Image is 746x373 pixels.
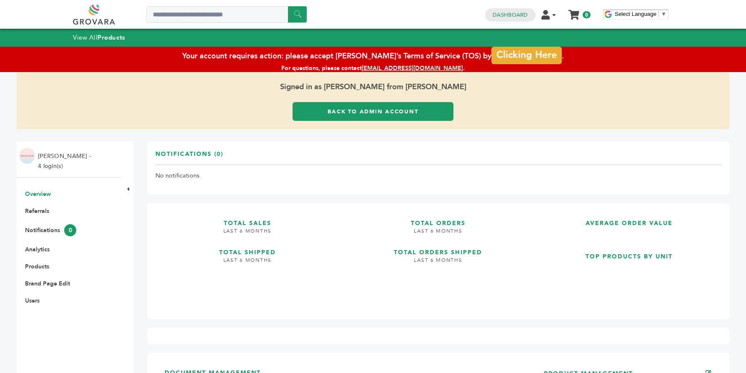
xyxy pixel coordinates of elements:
span: ▼ [661,11,666,17]
a: Overview [25,190,51,198]
h3: TOP PRODUCTS BY UNIT [537,245,721,261]
td: No notifications. [155,165,721,187]
a: Brand Page Edit [25,280,70,288]
a: Clicking Here [491,47,561,64]
a: TOTAL ORDERS LAST 6 MONTHS TOTAL ORDERS SHIPPED LAST 6 MONTHS [346,211,531,304]
a: Analytics [25,245,50,253]
a: [EMAIL_ADDRESS][DOMAIN_NAME] [362,64,463,72]
h3: TOTAL ORDERS [346,211,531,228]
h4: LAST 6 MONTHS [155,228,340,241]
h3: TOTAL ORDERS SHIPPED [346,240,531,257]
h4: LAST 6 MONTHS [346,228,531,241]
h3: Notifications (0) [155,150,223,165]
li: [PERSON_NAME] - 4 login(s) [38,151,93,171]
h3: TOTAL SHIPPED [155,240,340,257]
span: Select Language [615,11,656,17]
strong: Products [98,33,125,42]
span: 0 [583,11,591,18]
a: Dashboard [493,11,528,19]
h3: AVERAGE ORDER VALUE [537,211,721,228]
a: TOTAL SALES LAST 6 MONTHS TOTAL SHIPPED LAST 6 MONTHS [155,211,340,304]
a: Select Language​ [615,11,666,17]
input: Search a product or brand... [146,6,307,23]
span: 0 [64,224,76,236]
h4: LAST 6 MONTHS [155,257,340,270]
a: View AllProducts [73,33,125,42]
a: Products [25,263,49,270]
h4: LAST 6 MONTHS [346,257,531,270]
h3: TOTAL SALES [155,211,340,228]
a: Notifications0 [25,226,76,234]
a: TOP PRODUCTS BY UNIT [537,245,721,304]
a: Back to Admin Account [293,102,453,121]
a: My Cart [569,8,579,16]
span: Signed in as [PERSON_NAME] from [PERSON_NAME] [17,72,729,102]
a: Referrals [25,207,49,215]
a: AVERAGE ORDER VALUE [537,211,721,238]
a: Users [25,297,40,305]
